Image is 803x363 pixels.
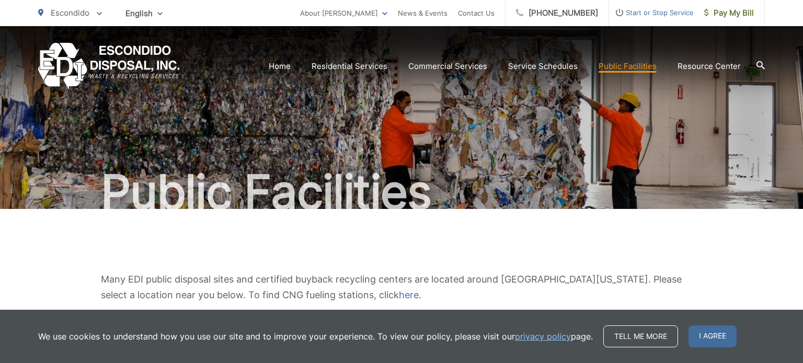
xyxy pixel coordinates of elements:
p: We use cookies to understand how you use our site and to improve your experience. To view our pol... [38,330,593,343]
a: Resource Center [678,60,741,73]
a: EDCD logo. Return to the homepage. [38,43,180,89]
a: Public Facilities [599,60,657,73]
a: Tell me more [603,325,678,347]
a: Residential Services [312,60,387,73]
a: Commercial Services [408,60,487,73]
a: here [399,287,419,303]
h1: Public Facilities [38,166,765,218]
a: News & Events [398,7,448,19]
span: Pay My Bill [704,7,754,19]
span: I agree [689,325,737,347]
a: Home [269,60,291,73]
a: Contact Us [458,7,495,19]
a: Service Schedules [508,60,578,73]
a: privacy policy [515,330,571,343]
span: English [118,4,170,22]
span: Many EDI public disposal sites and certified buyback recycling centers are located around [GEOGRA... [101,274,682,300]
a: About [PERSON_NAME] [300,7,387,19]
span: Escondido [51,8,89,18]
